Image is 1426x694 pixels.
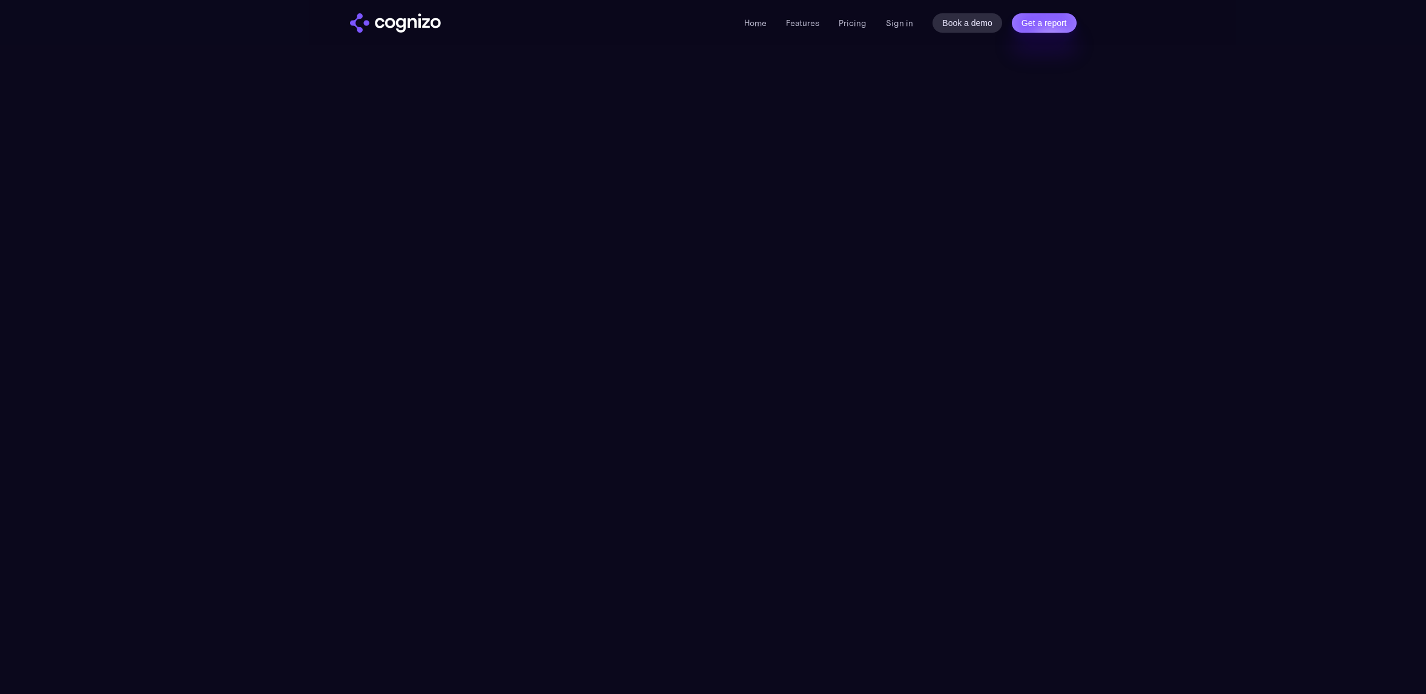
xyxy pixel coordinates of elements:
img: cognizo logo [350,13,441,33]
a: home [350,13,441,33]
a: Home [744,18,767,28]
a: Features [786,18,819,28]
a: Get a report [1012,13,1077,33]
a: Sign in [886,16,913,30]
a: Pricing [839,18,866,28]
a: Book a demo [933,13,1002,33]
